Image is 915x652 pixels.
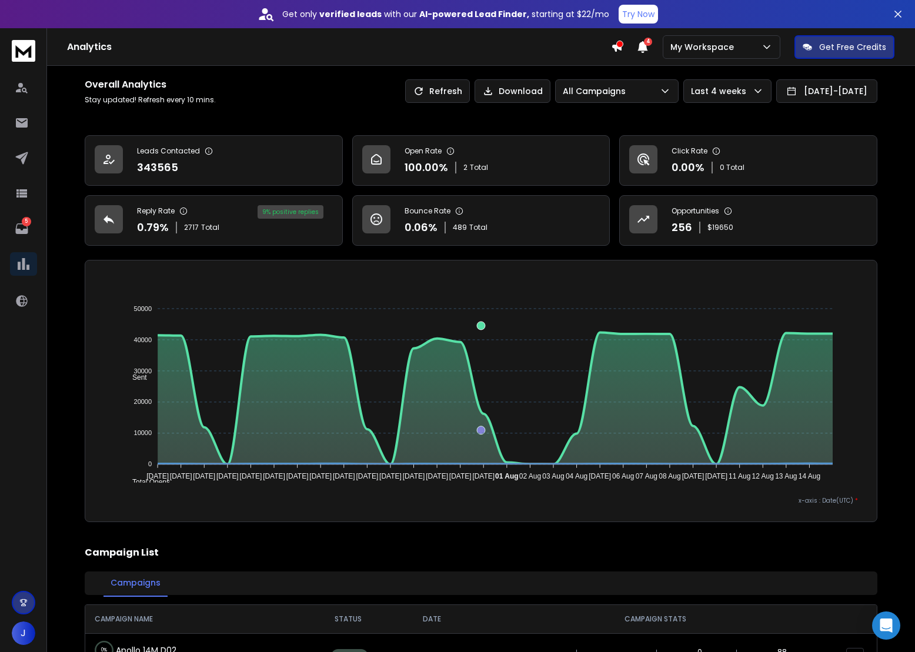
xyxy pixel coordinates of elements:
[123,478,170,486] span: Total Opens
[622,8,654,20] p: Try Now
[472,472,495,480] tspan: [DATE]
[659,472,680,480] tspan: 08 Aug
[146,472,169,480] tspan: [DATE]
[636,472,657,480] tspan: 07 Aug
[379,472,402,480] tspan: [DATE]
[356,472,378,480] tspan: [DATE]
[169,472,192,480] tspan: [DATE]
[319,8,382,20] strong: verified leads
[67,40,611,54] h1: Analytics
[405,159,448,176] p: 100.00 %
[405,206,450,216] p: Bounce Rate
[193,472,215,480] tspan: [DATE]
[473,605,837,633] th: CAMPAIGN STATS
[819,41,886,53] p: Get Free Credits
[103,570,168,597] button: Campaigns
[263,472,285,480] tspan: [DATE]
[184,223,199,232] span: 2717
[449,472,472,480] tspan: [DATE]
[148,461,152,468] tspan: 0
[85,135,343,186] a: Leads Contacted343565
[619,195,877,246] a: Opportunities256$19650
[519,472,541,480] tspan: 02 Aug
[133,367,152,375] tspan: 30000
[475,79,550,103] button: Download
[85,605,306,633] th: CAMPAIGN NAME
[563,85,630,97] p: All Campaigns
[137,146,200,156] p: Leads Contacted
[22,217,31,226] p: 5
[282,8,609,20] p: Get only with our starting at $22/mo
[333,472,355,480] tspan: [DATE]
[85,546,877,560] h2: Campaign List
[799,472,820,480] tspan: 14 Aug
[729,472,750,480] tspan: 11 Aug
[137,206,175,216] p: Reply Rate
[391,605,473,633] th: DATE
[707,223,733,232] p: $ 19650
[133,399,152,406] tspan: 20000
[12,621,35,645] button: J
[405,219,438,236] p: 0.06 %
[137,159,178,176] p: 343565
[619,135,877,186] a: Click Rate0.00%0 Total
[672,206,719,216] p: Opportunities
[499,85,543,97] p: Download
[352,135,610,186] a: Open Rate100.00%2Total
[612,472,634,480] tspan: 06 Aug
[201,223,219,232] span: Total
[453,223,467,232] span: 489
[542,472,564,480] tspan: 03 Aug
[216,472,239,480] tspan: [DATE]
[776,472,797,480] tspan: 13 Aug
[306,605,391,633] th: STATUS
[670,41,739,53] p: My Workspace
[644,38,652,46] span: 4
[133,305,152,312] tspan: 50000
[872,611,900,640] div: Open Intercom Messenger
[426,472,448,480] tspan: [DATE]
[85,195,343,246] a: Reply Rate0.79%2717Total9% positive replies
[85,78,216,92] h1: Overall Analytics
[691,85,751,97] p: Last 4 weeks
[352,195,610,246] a: Bounce Rate0.06%489Total
[12,40,35,62] img: logo
[469,223,487,232] span: Total
[258,205,323,219] div: 9 % positive replies
[405,146,442,156] p: Open Rate
[706,472,728,480] tspan: [DATE]
[419,8,529,20] strong: AI-powered Lead Finder,
[309,472,332,480] tspan: [DATE]
[85,95,216,105] p: Stay updated! Refresh every 10 mins.
[495,472,519,480] tspan: 01 Aug
[133,430,152,437] tspan: 10000
[470,163,488,172] span: Total
[463,163,467,172] span: 2
[405,79,470,103] button: Refresh
[403,472,425,480] tspan: [DATE]
[672,146,707,156] p: Click Rate
[682,472,704,480] tspan: [DATE]
[672,159,704,176] p: 0.00 %
[672,219,692,236] p: 256
[619,5,658,24] button: Try Now
[123,373,147,382] span: Sent
[429,85,462,97] p: Refresh
[137,219,169,236] p: 0.79 %
[10,217,34,240] a: 5
[239,472,262,480] tspan: [DATE]
[794,35,894,59] button: Get Free Credits
[589,472,611,480] tspan: [DATE]
[776,79,877,103] button: [DATE]-[DATE]
[566,472,587,480] tspan: 04 Aug
[286,472,308,480] tspan: [DATE]
[720,163,744,172] p: 0 Total
[133,336,152,343] tspan: 40000
[752,472,774,480] tspan: 12 Aug
[104,496,858,505] p: x-axis : Date(UTC)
